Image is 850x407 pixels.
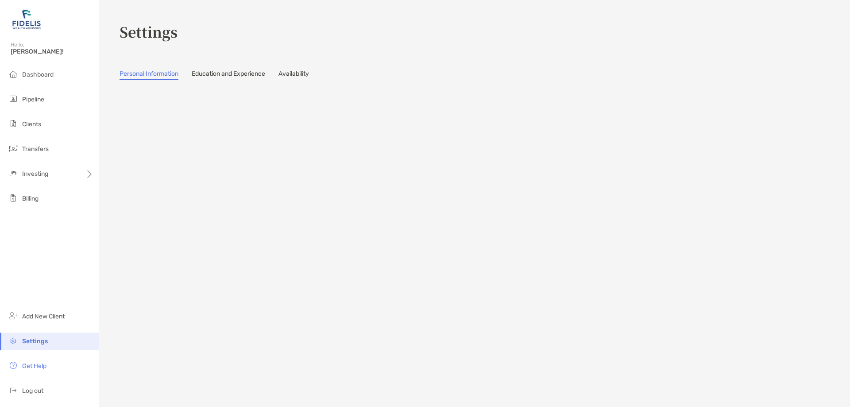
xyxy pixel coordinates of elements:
span: Settings [22,337,48,345]
span: Billing [22,195,39,202]
img: logout icon [8,385,19,395]
img: dashboard icon [8,69,19,79]
img: transfers icon [8,143,19,154]
img: get-help icon [8,360,19,371]
span: Investing [22,170,48,178]
a: Education and Experience [192,70,265,80]
a: Personal Information [120,70,178,80]
img: settings icon [8,335,19,346]
img: investing icon [8,168,19,178]
h3: Settings [120,21,839,42]
img: billing icon [8,193,19,203]
span: Transfers [22,145,49,153]
span: Clients [22,120,41,128]
span: Pipeline [22,96,44,103]
span: Dashboard [22,71,54,78]
span: Add New Client [22,313,65,320]
img: Zoe Logo [11,4,42,35]
img: pipeline icon [8,93,19,104]
img: add_new_client icon [8,310,19,321]
img: clients icon [8,118,19,129]
a: Availability [278,70,309,80]
span: [PERSON_NAME]! [11,48,93,55]
span: Log out [22,387,43,395]
span: Get Help [22,362,46,370]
